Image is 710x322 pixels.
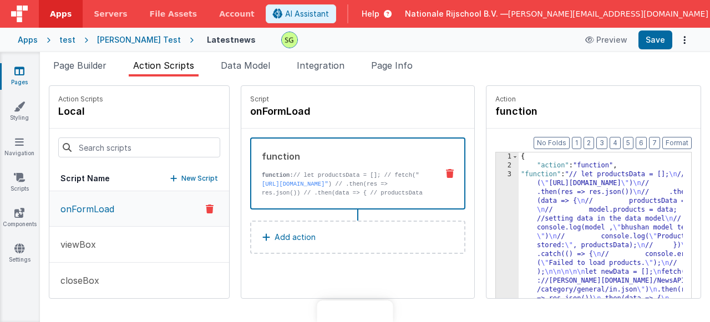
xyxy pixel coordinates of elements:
[638,30,672,49] button: Save
[221,60,270,71] span: Data Model
[50,8,72,19] span: Apps
[60,173,110,184] h5: Script Name
[662,137,692,149] button: Format
[59,34,75,45] div: test
[49,191,229,227] button: onFormLoad
[534,137,570,149] button: No Folds
[596,137,607,149] button: 3
[58,104,103,119] h4: local
[579,31,634,49] button: Preview
[262,171,429,251] p: // let productsData = []; // fetch(" ) // .then(res => res.json()) // .then(data => { // products...
[53,60,106,71] span: Page Builder
[362,8,379,19] span: Help
[371,60,413,71] span: Page Info
[275,231,316,244] p: Add action
[250,95,465,104] p: Script
[405,8,508,19] span: Nationale Rijschool B.V. —
[496,161,519,170] div: 2
[181,173,218,184] p: New Script
[97,34,181,45] div: [PERSON_NAME] Test
[250,104,417,119] h4: onFormLoad
[282,32,297,48] img: 497ae24fd84173162a2d7363e3b2f127
[297,60,344,71] span: Integration
[610,137,621,149] button: 4
[54,202,114,216] p: onFormLoad
[207,35,256,44] h4: Latestnews
[677,32,692,48] button: Options
[18,34,38,45] div: Apps
[262,172,293,178] strong: function:
[54,274,99,287] p: closeBox
[572,137,581,149] button: 1
[250,221,465,254] button: Add action
[496,152,519,161] div: 1
[133,60,194,71] span: Action Scripts
[508,8,708,19] span: [PERSON_NAME][EMAIL_ADDRESS][DOMAIN_NAME]
[49,263,229,299] button: closeBox
[266,4,336,23] button: AI Assistant
[150,8,197,19] span: File Assets
[58,95,103,104] p: Action Scripts
[649,137,660,149] button: 7
[170,173,218,184] button: New Script
[285,8,329,19] span: AI Assistant
[495,104,662,119] h4: function
[49,227,229,263] button: viewBox
[58,137,220,157] input: Search scripts
[584,137,594,149] button: 2
[262,181,328,187] a: [URL][DOMAIN_NAME]"
[262,150,429,163] div: function
[636,137,647,149] button: 6
[495,95,692,104] p: Action
[94,8,127,19] span: Servers
[623,137,633,149] button: 5
[54,238,96,251] p: viewBox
